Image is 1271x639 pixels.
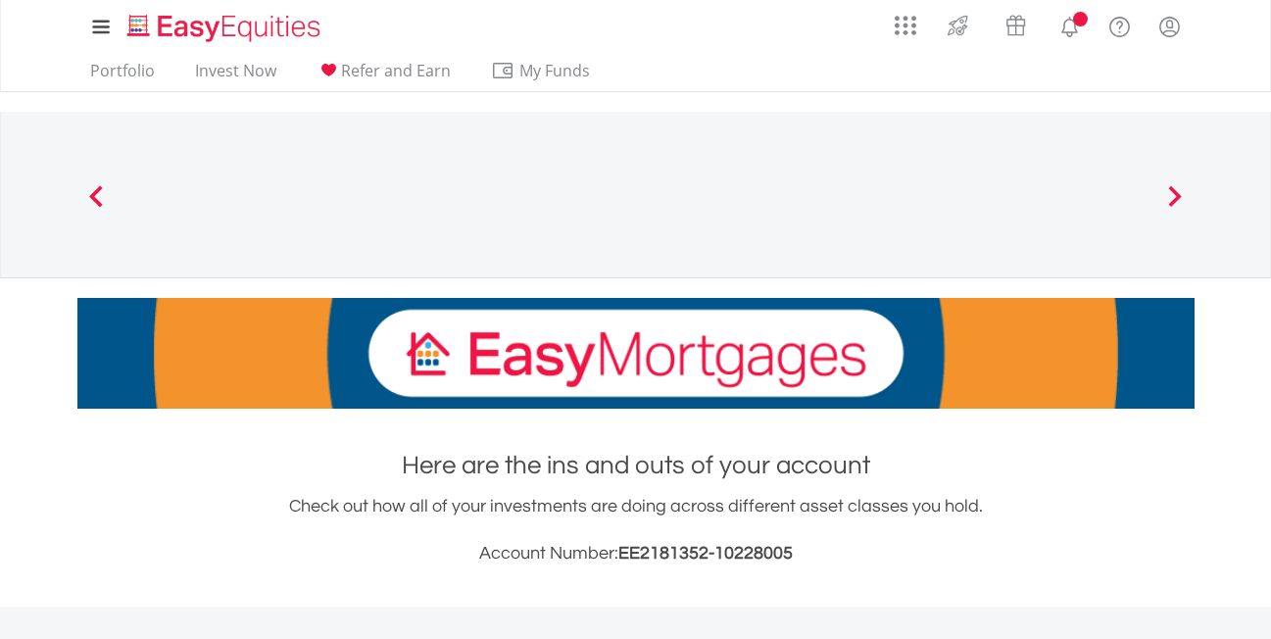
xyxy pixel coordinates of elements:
img: EasyEquities_Logo.png [123,12,328,44]
h3: Account Number: [77,540,1195,567]
h1: Here are the ins and outs of your account [77,448,1195,483]
span: EE2181352-10228005 [618,544,793,563]
a: Vouchers [987,5,1045,41]
span: My Funds [491,58,619,83]
img: vouchers-v2.svg [1000,10,1032,41]
div: Check out how all of your investments are doing across different asset classes you hold. [77,493,1195,567]
a: FAQ's and Support [1095,5,1145,44]
a: Refer and Earn [309,61,459,91]
span: Refer and Earn [341,60,451,81]
a: Portfolio [82,61,163,91]
a: Invest Now [187,61,284,91]
img: EasyMortage Promotion Banner [77,298,1195,409]
img: grid-menu-icon.svg [895,15,916,36]
a: Home page [120,5,328,44]
a: AppsGrid [882,5,929,36]
a: My Profile [1145,5,1195,48]
a: Notifications [1045,5,1095,44]
img: thrive-v2.svg [942,10,974,41]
